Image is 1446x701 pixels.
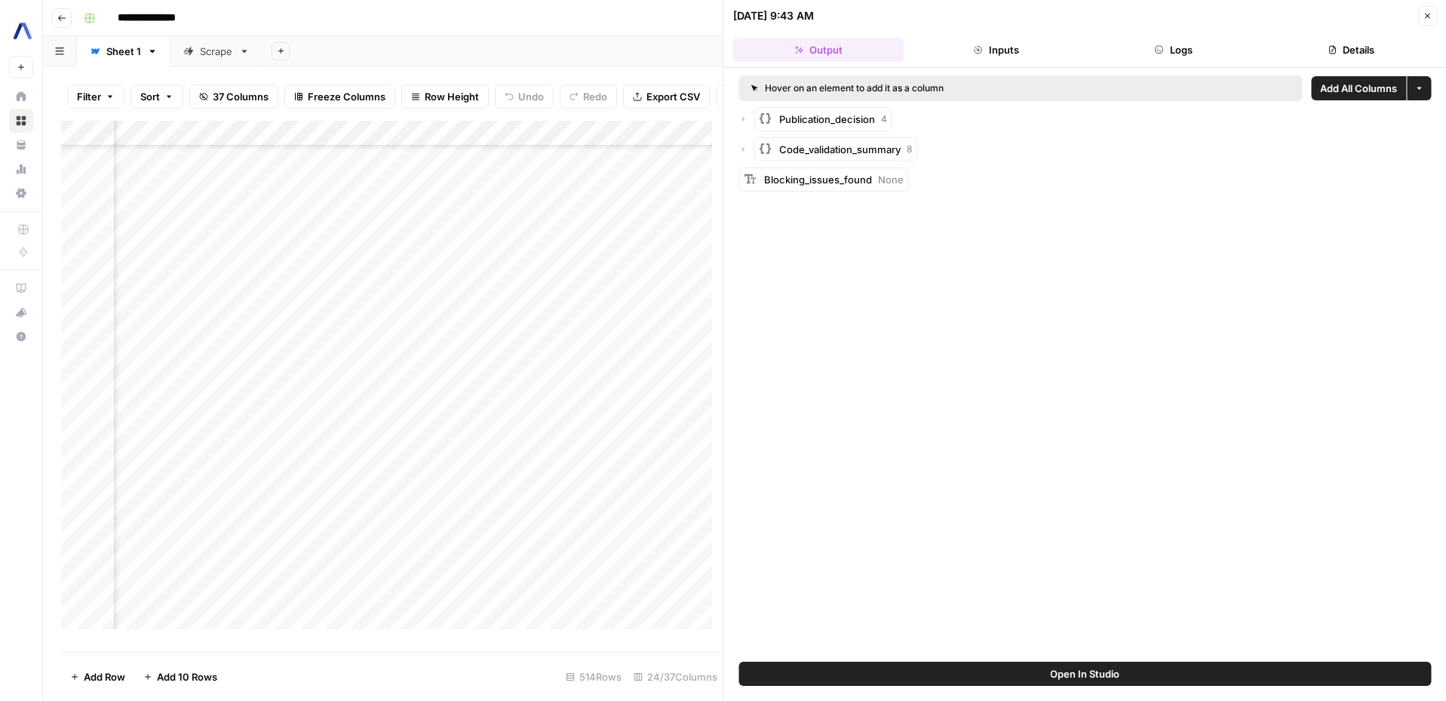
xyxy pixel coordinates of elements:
[189,85,278,109] button: 37 Columns
[9,109,33,133] a: Browse
[140,89,160,104] span: Sort
[170,36,262,66] a: Scrape
[733,38,904,62] button: Output
[200,44,233,59] div: Scrape
[401,85,489,109] button: Row Height
[61,665,134,689] button: Add Row
[9,133,33,157] a: Your Data
[583,89,607,104] span: Redo
[77,36,170,66] a: Sheet 1
[1266,38,1437,62] button: Details
[910,38,1082,62] button: Inputs
[495,85,554,109] button: Undo
[881,112,887,126] span: 4
[77,89,101,104] span: Filter
[878,174,904,186] span: None
[284,85,395,109] button: Freeze Columns
[84,669,125,684] span: Add Row
[779,142,901,157] span: Code_validation_summary
[213,89,269,104] span: 37 Columns
[67,85,124,109] button: Filter
[134,665,226,689] button: Add 10 Rows
[9,12,33,50] button: Workspace: Assembly AI
[308,89,385,104] span: Freeze Columns
[754,137,917,161] button: Code_validation_summary8
[751,81,1117,95] div: Hover on an element to add it as a column
[9,85,33,109] a: Home
[754,107,892,131] button: Publication_decision4
[739,662,1432,686] button: Open In Studio
[9,181,33,205] a: Settings
[646,89,700,104] span: Export CSV
[1088,38,1259,62] button: Logs
[560,85,617,109] button: Redo
[9,17,36,45] img: Assembly AI Logo
[157,669,217,684] span: Add 10 Rows
[130,85,183,109] button: Sort
[628,665,723,689] div: 24/37 Columns
[425,89,479,104] span: Row Height
[9,300,33,324] button: What's new?
[907,143,912,156] span: 8
[10,301,32,324] div: What's new?
[1320,81,1397,96] span: Add All Columns
[733,8,814,23] div: [DATE] 9:43 AM
[518,89,544,104] span: Undo
[1311,76,1406,100] button: Add All Columns
[1050,666,1119,681] span: Open In Studio
[106,44,141,59] div: Sheet 1
[9,324,33,349] button: Help + Support
[560,665,628,689] div: 514 Rows
[623,85,710,109] button: Export CSV
[9,157,33,181] a: Usage
[9,276,33,300] a: AirOps Academy
[779,112,875,127] span: Publication_decision
[764,174,872,186] span: Blocking_issues_found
